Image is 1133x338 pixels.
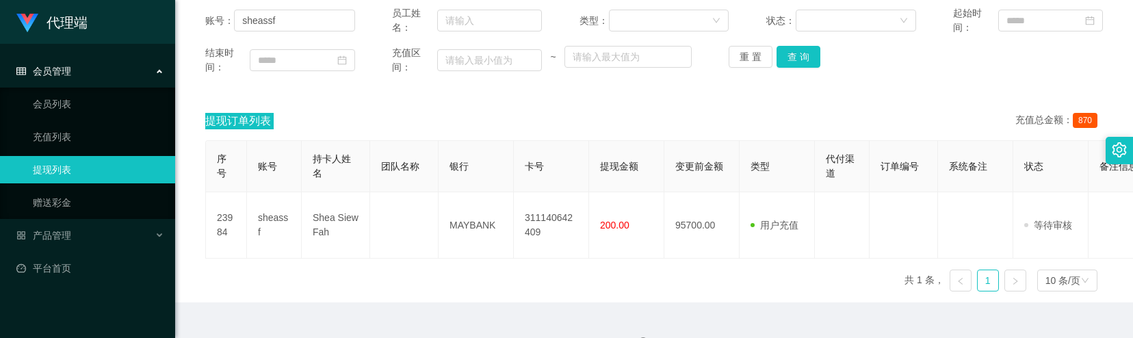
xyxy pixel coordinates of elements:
[777,46,820,68] button: 查 询
[514,192,589,259] td: 311140642409
[47,1,88,44] h1: 代理端
[675,161,723,172] span: 变更前金额
[564,46,691,68] input: 请输入最大值为
[600,161,638,172] span: 提现金额
[1024,220,1072,231] span: 等待审核
[881,161,919,172] span: 订单编号
[381,161,419,172] span: 团队名称
[16,231,26,240] i: 图标: appstore-o
[949,161,987,172] span: 系统备注
[900,16,908,26] i: 图标: down
[977,270,999,291] li: 1
[1015,113,1103,129] div: 充值总金额：
[1024,161,1043,172] span: 状态
[1045,270,1080,291] div: 10 条/页
[1011,277,1019,285] i: 图标: right
[392,46,437,75] span: 充值区间：
[206,192,247,259] td: 23984
[1073,113,1097,128] span: 870
[437,49,542,71] input: 请输入最小值为
[712,16,720,26] i: 图标: down
[33,189,164,216] a: 赠送彩金
[16,66,71,77] span: 会员管理
[302,192,370,259] td: Shea Siew Fah
[205,46,250,75] span: 结束时间：
[313,153,351,179] span: 持卡人姓名
[950,270,972,291] li: 上一页
[450,161,469,172] span: 银行
[751,161,770,172] span: 类型
[337,55,347,65] i: 图标: calendar
[579,14,609,28] span: 类型：
[1081,276,1089,286] i: 图标: down
[1004,270,1026,291] li: 下一页
[1112,142,1127,157] i: 图标: setting
[525,161,544,172] span: 卡号
[16,16,88,27] a: 代理端
[542,50,564,64] span: ~
[600,220,629,231] span: 200.00
[1085,16,1095,25] i: 图标: calendar
[978,270,998,291] a: 1
[205,113,271,129] span: 提现订单列表
[956,277,965,285] i: 图标: left
[826,153,855,179] span: 代付渠道
[751,220,798,231] span: 用户充值
[664,192,740,259] td: 95700.00
[16,230,71,241] span: 产品管理
[904,270,944,291] li: 共 1 条，
[16,14,38,33] img: logo.9652507e.png
[217,153,226,179] span: 序号
[258,161,277,172] span: 账号
[437,10,542,31] input: 请输入
[16,255,164,282] a: 图标: dashboard平台首页
[16,66,26,76] i: 图标: table
[439,192,514,259] td: MAYBANK
[33,90,164,118] a: 会员列表
[205,14,234,28] span: 账号：
[33,156,164,183] a: 提现列表
[953,6,998,35] span: 起始时间：
[392,6,437,35] span: 员工姓名：
[766,14,796,28] span: 状态：
[234,10,354,31] input: 请输入
[729,46,772,68] button: 重 置
[247,192,302,259] td: sheassf
[33,123,164,151] a: 充值列表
